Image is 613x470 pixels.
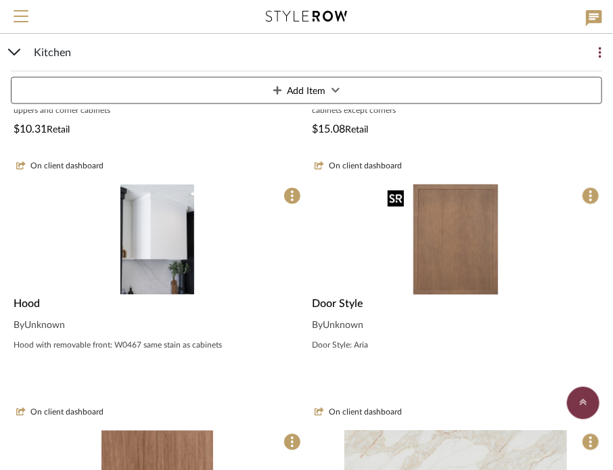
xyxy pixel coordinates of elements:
span: Retail [345,125,368,135]
span: On client dashboard [330,407,403,419]
img: Hood [120,185,194,295]
span: Retail [47,125,70,135]
span: On client dashboard [31,407,104,419]
button: Add Item [11,77,602,104]
span: Add Item [288,78,326,105]
span: $15.08 [312,124,345,135]
div: Door Style: Aria [312,340,599,362]
span: Unknown [24,321,65,331]
span: On client dashboard [31,161,104,172]
span: By [14,321,24,331]
span: Door Style [312,299,363,310]
span: Unknown [323,321,363,331]
span: On client dashboard [330,161,403,172]
span: $10.31 [14,124,47,135]
img: Door Style [382,185,529,295]
span: By [312,321,323,331]
span: Kitchen [34,45,71,61]
span: Hood [14,299,40,310]
div: Hood with removable front: W0467 same stain as cabinets [14,340,301,362]
div: 0 [309,185,602,295]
